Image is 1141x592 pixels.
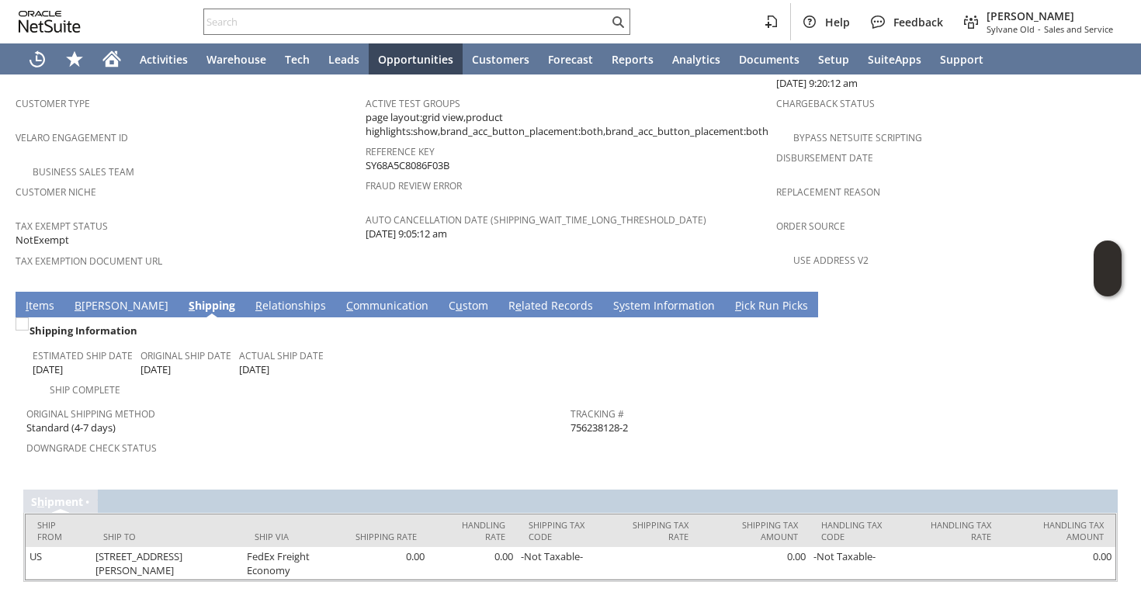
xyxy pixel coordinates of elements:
td: US [26,547,92,580]
a: Reference Key [366,145,435,158]
div: Shortcuts [56,43,93,74]
span: Leads [328,52,359,67]
span: [DATE] [239,362,269,377]
span: Reports [612,52,654,67]
a: Shipment [31,494,83,509]
a: Downgrade Check Status [26,441,157,455]
a: Recent Records [19,43,56,74]
span: page layout:grid view,product highlights:show,brand_acc_button_placement:both,brand_acc_button_pl... [366,110,768,139]
div: Handling Rate [440,519,505,542]
img: Unchecked [16,317,29,331]
a: SuiteApps [858,43,931,74]
span: [DATE] 9:20:12 am [776,76,858,91]
span: Documents [739,52,799,67]
a: Fraud Review Error [366,179,462,192]
div: Ship Via [255,531,331,542]
a: Customer Niche [16,185,96,199]
a: Use Address V2 [793,254,869,267]
div: Handling Tax Amount [1014,519,1104,542]
a: Leads [319,43,369,74]
a: Communication [342,298,432,315]
a: Home [93,43,130,74]
td: FedEx Freight Economy [243,547,343,580]
svg: Search [609,12,627,31]
a: Active Test Groups [366,97,460,110]
svg: Recent Records [28,50,47,68]
a: Chargeback Status [776,97,875,110]
div: Shipping Tax Rate [621,519,688,542]
span: Sales and Service [1044,23,1113,35]
span: Standard (4-7 days) [26,421,116,435]
span: [DATE] [140,362,171,377]
span: Analytics [672,52,720,67]
span: SuiteApps [868,52,921,67]
a: Velaro Engagement ID [16,131,128,144]
span: [DATE] [33,362,63,377]
a: Customer Type [16,97,90,110]
div: Ship From [37,519,80,542]
a: Pick Run Picks [731,298,812,315]
span: u [456,298,463,313]
div: Shipping Information [26,320,564,341]
svg: logo [19,11,81,33]
a: Actual Ship Date [239,349,324,362]
a: Reports [602,43,663,74]
a: B[PERSON_NAME] [71,298,172,315]
span: Tech [285,52,310,67]
a: Activities [130,43,197,74]
div: Handling Tax Rate [919,519,991,542]
a: Unrolled view on [1098,295,1116,313]
span: SY68A5C8086F03B [366,158,449,173]
a: Setup [809,43,858,74]
span: Setup [818,52,849,67]
a: Warehouse [197,43,276,74]
span: NotExempt [16,233,69,248]
a: Ship Complete [50,383,120,396]
span: 756238128-2 [570,421,628,435]
iframe: Click here to launch Oracle Guided Learning Help Panel [1094,241,1122,296]
td: [STREET_ADDRESS][PERSON_NAME] [92,547,243,580]
a: Original Shipping Method [26,407,155,421]
a: Tax Exemption Document URL [16,254,162,268]
a: Opportunities [369,43,463,74]
span: y [619,298,625,313]
td: 0.00 [1003,547,1115,580]
span: e [515,298,522,313]
span: S [189,298,195,313]
a: Order Source [776,220,845,233]
td: -Not Taxable- [810,547,907,580]
div: Shipping Tax Code [529,519,598,542]
td: 0.00 [428,547,517,580]
span: R [255,298,262,313]
a: Forecast [539,43,602,74]
span: I [26,298,29,313]
svg: Home [102,50,121,68]
a: Tax Exempt Status [16,220,108,233]
span: P [735,298,741,313]
a: Replacement reason [776,185,880,199]
a: Original Ship Date [140,349,231,362]
a: Auto Cancellation Date (shipping_wait_time_long_threshold_date) [366,213,706,227]
a: Related Records [505,298,597,315]
td: 0.00 [343,547,428,580]
span: C [346,298,353,313]
a: Analytics [663,43,730,74]
span: Forecast [548,52,593,67]
a: Tech [276,43,319,74]
a: Disbursement Date [776,151,873,164]
a: System Information [609,298,719,315]
div: Shipping Rate [355,531,417,542]
svg: Shortcuts [65,50,84,68]
a: Customers [463,43,539,74]
span: Support [940,52,983,67]
span: h [37,494,44,509]
span: - [1038,23,1041,35]
span: Activities [140,52,188,67]
a: Documents [730,43,809,74]
a: Custom [445,298,492,315]
span: Sylvane Old [987,23,1035,35]
span: [DATE] 9:05:12 am [366,227,447,241]
span: Feedback [893,15,943,29]
div: Ship To [103,531,231,542]
td: 0.00 [700,547,810,580]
